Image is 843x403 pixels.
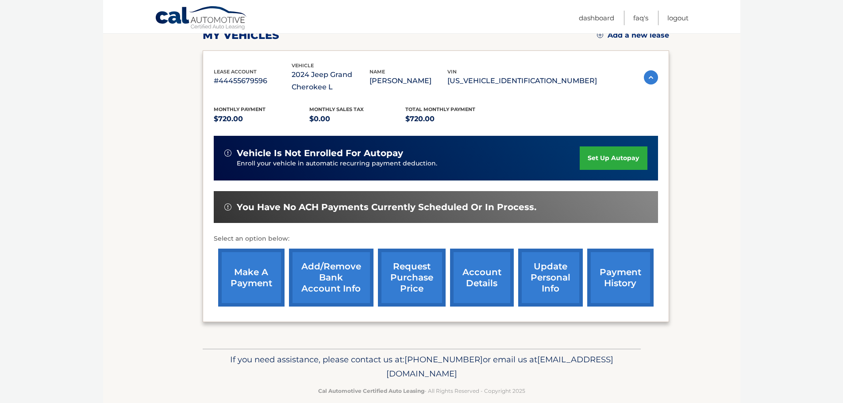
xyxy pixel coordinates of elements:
[218,249,285,307] a: make a payment
[447,69,457,75] span: vin
[378,249,446,307] a: request purchase price
[214,113,310,125] p: $720.00
[309,113,405,125] p: $0.00
[237,202,536,213] span: You have no ACH payments currently scheduled or in process.
[214,75,292,87] p: #44455679596
[644,70,658,84] img: accordion-active.svg
[597,31,669,40] a: Add a new lease
[587,249,654,307] a: payment history
[214,106,266,112] span: Monthly Payment
[318,388,424,394] strong: Cal Automotive Certified Auto Leasing
[292,69,370,93] p: 2024 Jeep Grand Cherokee L
[405,106,475,112] span: Total Monthly Payment
[224,150,231,157] img: alert-white.svg
[289,249,373,307] a: Add/Remove bank account info
[155,6,248,31] a: Cal Automotive
[386,354,613,379] span: [EMAIL_ADDRESS][DOMAIN_NAME]
[237,148,403,159] span: vehicle is not enrolled for autopay
[214,69,257,75] span: lease account
[237,159,580,169] p: Enroll your vehicle in automatic recurring payment deduction.
[633,11,648,25] a: FAQ's
[309,106,364,112] span: Monthly sales Tax
[370,75,447,87] p: [PERSON_NAME]
[405,113,501,125] p: $720.00
[208,386,635,395] p: - All Rights Reserved - Copyright 2025
[580,146,647,170] a: set up autopay
[447,75,597,87] p: [US_VEHICLE_IDENTIFICATION_NUMBER]
[667,11,689,25] a: Logout
[224,203,231,211] img: alert-white.svg
[208,353,635,381] p: If you need assistance, please contact us at: or email us at
[404,354,483,365] span: [PHONE_NUMBER]
[579,11,614,25] a: Dashboard
[597,32,603,38] img: add.svg
[450,249,514,307] a: account details
[518,249,583,307] a: update personal info
[214,234,658,244] p: Select an option below:
[292,62,314,69] span: vehicle
[203,29,279,42] h2: my vehicles
[370,69,385,75] span: name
